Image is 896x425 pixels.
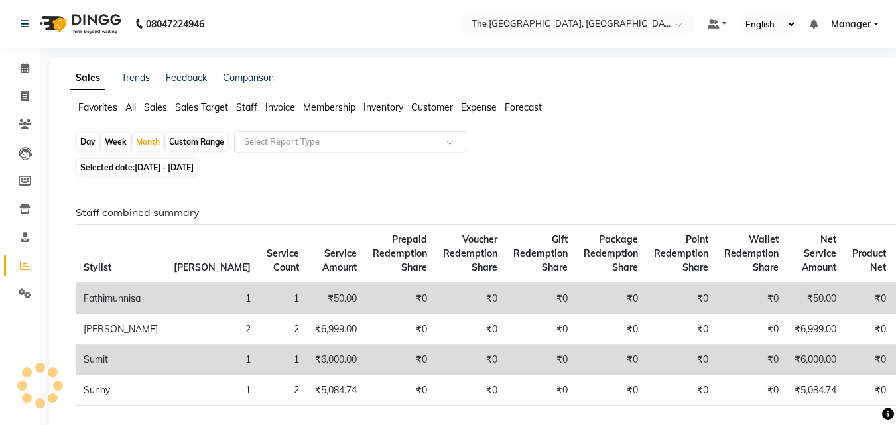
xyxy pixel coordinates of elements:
[373,233,427,273] span: Prepaid Redemption Share
[646,375,716,406] td: ₹0
[802,233,836,273] span: Net Service Amount
[576,375,646,406] td: ₹0
[259,345,307,375] td: 1
[223,72,274,84] a: Comparison
[259,314,307,345] td: 2
[135,162,194,172] span: [DATE] - [DATE]
[77,159,197,176] span: Selected date:
[787,283,844,314] td: ₹50.00
[34,5,125,42] img: logo
[265,101,295,113] span: Invoice
[505,101,542,113] span: Forecast
[259,375,307,406] td: 2
[133,133,163,151] div: Month
[259,283,307,314] td: 1
[78,101,117,113] span: Favorites
[852,247,886,273] span: Product Net
[443,233,497,273] span: Voucher Redemption Share
[505,283,576,314] td: ₹0
[84,261,111,273] span: Stylist
[787,314,844,345] td: ₹6,999.00
[831,17,871,31] span: Manager
[576,283,646,314] td: ₹0
[166,72,207,84] a: Feedback
[844,375,894,406] td: ₹0
[576,345,646,375] td: ₹0
[76,283,166,314] td: Fathimunnisa
[844,345,894,375] td: ₹0
[146,5,204,42] b: 08047224946
[101,133,130,151] div: Week
[166,133,227,151] div: Custom Range
[166,345,259,375] td: 1
[307,375,365,406] td: ₹5,084.74
[461,101,497,113] span: Expense
[365,314,435,345] td: ₹0
[505,314,576,345] td: ₹0
[646,283,716,314] td: ₹0
[166,375,259,406] td: 1
[435,345,505,375] td: ₹0
[787,345,844,375] td: ₹6,000.00
[844,314,894,345] td: ₹0
[322,247,357,273] span: Service Amount
[646,314,716,345] td: ₹0
[70,66,105,90] a: Sales
[174,261,251,273] span: [PERSON_NAME]
[365,375,435,406] td: ₹0
[844,283,894,314] td: ₹0
[125,101,136,113] span: All
[236,101,257,113] span: Staff
[716,345,787,375] td: ₹0
[303,101,355,113] span: Membership
[716,283,787,314] td: ₹0
[77,133,99,151] div: Day
[787,375,844,406] td: ₹5,084.74
[76,314,166,345] td: [PERSON_NAME]
[76,375,166,406] td: Sunny
[363,101,403,113] span: Inventory
[365,283,435,314] td: ₹0
[144,101,167,113] span: Sales
[166,283,259,314] td: 1
[307,314,365,345] td: ₹6,999.00
[411,101,453,113] span: Customer
[175,101,228,113] span: Sales Target
[121,72,150,84] a: Trends
[435,283,505,314] td: ₹0
[267,247,299,273] span: Service Count
[365,345,435,375] td: ₹0
[654,233,708,273] span: Point Redemption Share
[435,375,505,406] td: ₹0
[724,233,779,273] span: Wallet Redemption Share
[513,233,568,273] span: Gift Redemption Share
[646,345,716,375] td: ₹0
[505,375,576,406] td: ₹0
[576,314,646,345] td: ₹0
[307,283,365,314] td: ₹50.00
[584,233,638,273] span: Package Redemption Share
[435,314,505,345] td: ₹0
[166,314,259,345] td: 2
[307,345,365,375] td: ₹6,000.00
[716,314,787,345] td: ₹0
[505,345,576,375] td: ₹0
[716,375,787,406] td: ₹0
[76,345,166,375] td: Sumit
[76,206,867,219] h6: Staff combined summary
